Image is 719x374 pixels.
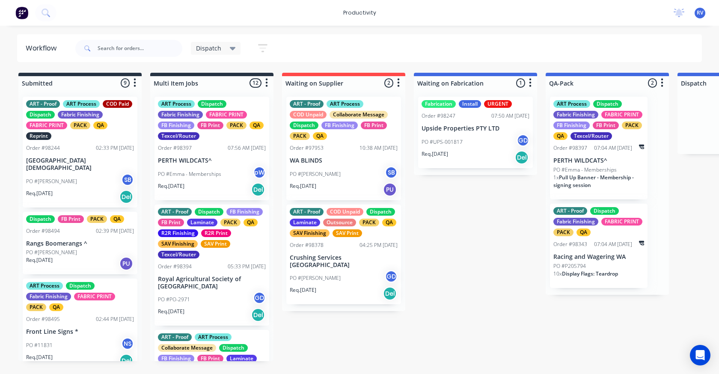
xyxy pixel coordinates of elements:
[26,282,63,290] div: ART Process
[594,144,632,152] div: 07:04 AM [DATE]
[26,249,77,256] p: PO #[PERSON_NAME]
[385,166,398,179] div: SB
[195,333,232,341] div: ART Process
[23,212,137,275] div: DispatchFB PrintPACKQAOrder #9849402:39 PM [DATE]Rangs Boomerangs ^PO #[PERSON_NAME]Req.[DATE]PU
[119,190,133,204] div: Del
[550,97,648,199] div: ART ProcessDispatchFabric FinishingFABRIC PRINTFB FinishingFB PrintPACKQATexcel/RouterOrder #9839...
[121,173,134,186] div: SB
[26,240,134,247] p: Rangs Boomerangs ^
[290,229,330,237] div: SAV Finishing
[26,157,134,172] p: [GEOGRAPHIC_DATA][DEMOGRAPHIC_DATA]
[228,144,266,152] div: 07:56 AM [DATE]
[26,341,53,349] p: PO #11831
[385,270,398,283] div: GD
[382,219,396,226] div: QA
[290,241,324,249] div: Order #98378
[154,205,269,326] div: ART - ProofDispatchFB FinishingFB PrintLaminatePACKQAR2R FinishingR2R PrintSAV FinishingSAV Print...
[26,256,53,264] p: Req. [DATE]
[553,218,598,226] div: Fabric Finishing
[553,132,567,140] div: QA
[158,355,194,362] div: FB Finishing
[327,100,363,108] div: ART Process
[66,282,95,290] div: Dispatch
[422,150,448,158] p: Req. [DATE]
[228,263,266,270] div: 05:33 PM [DATE]
[418,97,533,168] div: FabricationInstallURGENTOrder #9824707:50 AM [DATE]Upside Properties PTY LTDPO #UPS-001817GDReq.[...
[103,100,132,108] div: COD Paid
[74,293,115,300] div: FABRIC PRINT
[195,208,223,216] div: Dispatch
[96,227,134,235] div: 02:39 PM [DATE]
[553,111,598,119] div: Fabric Finishing
[158,182,184,190] p: Req. [DATE]
[553,207,587,215] div: ART - Proof
[321,122,358,129] div: FB Finishing
[590,207,619,215] div: Dispatch
[339,6,380,19] div: productivity
[26,293,71,300] div: Fabric Finishing
[570,132,612,140] div: Texcel/Router
[359,144,398,152] div: 10:38 AM [DATE]
[553,270,562,277] span: 10 x
[121,337,134,350] div: NS
[290,157,398,164] p: WA BLINDS
[422,112,455,120] div: Order #98247
[63,100,100,108] div: ART Process
[226,355,257,362] div: Laminate
[158,296,190,303] p: PO #PO-2971
[158,219,184,226] div: FB Print
[158,157,266,164] p: PERTH WILDCATS^
[290,170,341,178] p: PO #[PERSON_NAME]
[220,219,241,226] div: PACK
[594,240,632,248] div: 07:04 AM [DATE]
[361,122,387,129] div: FB Print
[553,144,587,152] div: Order #98397
[491,112,529,120] div: 07:50 AM [DATE]
[226,122,247,129] div: PACK
[158,144,192,152] div: Order #98397
[286,205,401,305] div: ART - ProofCOD UnpaidDispatchLaminateOutsourcePACKQASAV FinishingSAV PrintOrder #9837804:25 PM [D...
[327,208,363,216] div: COD Unpaid
[553,157,644,164] p: PERTH WILDCATS^
[593,122,619,129] div: FB Print
[553,262,586,270] p: PO #P205794
[601,111,642,119] div: FABRIC PRINT
[158,229,198,237] div: R2R Finishing
[23,97,137,208] div: ART - ProofART ProcessCOD PaidDispatchFabric FinishingFABRIC PRINTPACKQAReprintOrder #9824402:33 ...
[26,178,77,185] p: PO #[PERSON_NAME]
[576,229,591,236] div: QA
[26,111,55,119] div: Dispatch
[244,219,258,226] div: QA
[197,122,223,129] div: FB Print
[226,208,263,216] div: FB Finishing
[253,166,266,179] div: pW
[26,303,46,311] div: PACK
[290,100,324,108] div: ART - Proof
[601,218,642,226] div: FABRIC PRINT
[26,43,61,53] div: Workflow
[250,122,264,129] div: QA
[158,263,192,270] div: Order #98394
[206,111,247,119] div: FABRIC PRINT
[323,219,356,226] div: Outsource
[158,333,192,341] div: ART - Proof
[26,328,134,335] p: Front Line Signs *
[96,144,134,152] div: 02:33 PM [DATE]
[553,174,559,181] span: 1 x
[290,208,324,216] div: ART - Proof
[158,111,203,119] div: Fabric Finishing
[383,287,397,300] div: Del
[422,125,529,132] p: Upside Properties PTY LTD
[201,240,230,248] div: SAV Print
[333,229,362,237] div: SAV Print
[290,122,318,129] div: Dispatch
[158,240,198,248] div: SAV Finishing
[98,40,182,57] input: Search for orders...
[553,174,634,189] span: Pull Up Banner - Membership - signing session
[119,257,133,270] div: PU
[553,240,587,248] div: Order #98343
[359,241,398,249] div: 04:25 PM [DATE]
[290,144,324,152] div: Order #97953
[517,134,529,147] div: GD
[158,276,266,290] p: Royal Agricultural Society of [GEOGRAPHIC_DATA]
